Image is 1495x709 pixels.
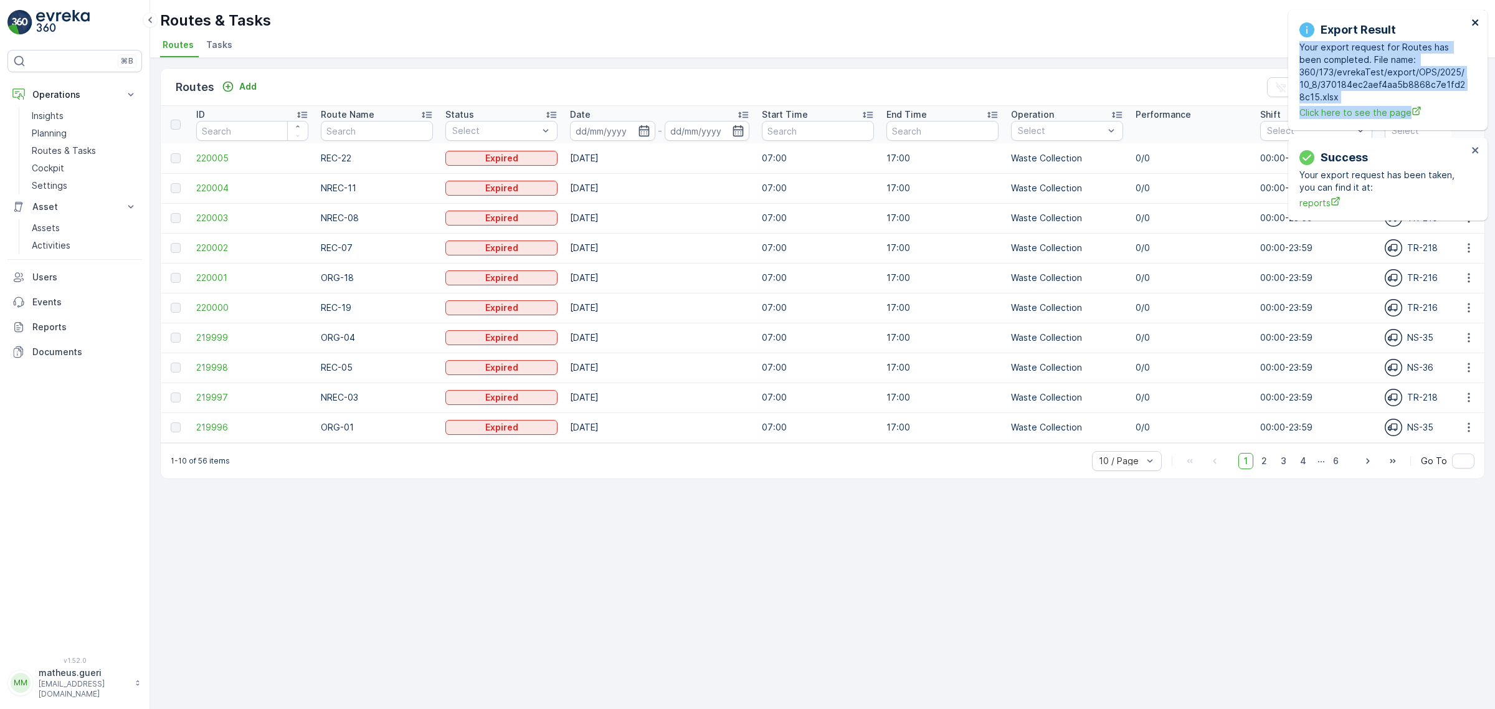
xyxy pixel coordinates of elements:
[171,303,181,313] div: Toggle Row Selected
[32,239,70,252] p: Activities
[1136,421,1248,434] p: 0/0
[163,39,194,51] span: Routes
[27,159,142,177] a: Cockpit
[564,353,756,383] td: [DATE]
[1385,359,1402,376] img: svg%3e
[321,421,433,434] p: ORG-01
[1471,17,1480,29] button: close
[1136,242,1248,254] p: 0/0
[11,673,31,693] div: MM
[321,272,433,284] p: ORG-18
[1260,242,1372,254] p: 00:00-23:59
[7,315,142,340] a: Reports
[196,152,308,164] a: 220005
[1317,453,1325,469] p: ...
[7,657,142,664] span: v 1.52.0
[886,361,999,374] p: 17:00
[762,361,874,374] p: 07:00
[1136,152,1248,164] p: 0/0
[445,151,558,166] button: Expired
[7,667,142,699] button: MMmatheus.gueri[EMAIL_ADDRESS][DOMAIN_NAME]
[570,121,655,141] input: dd/mm/yyyy
[886,391,999,404] p: 17:00
[171,393,181,402] div: Toggle Row Selected
[321,302,433,314] p: REC-19
[886,302,999,314] p: 17:00
[321,391,433,404] p: NREC-03
[1299,169,1468,194] p: Your export request has been taken, you can find it at:
[1299,106,1468,119] a: Click here to see the page
[32,88,117,101] p: Operations
[27,177,142,194] a: Settings
[1011,212,1123,224] p: Waste Collection
[196,242,308,254] span: 220002
[196,212,308,224] a: 220003
[1011,421,1123,434] p: Waste Collection
[27,142,142,159] a: Routes & Tasks
[1260,331,1372,344] p: 00:00-23:59
[196,272,308,284] a: 220001
[1471,145,1480,157] button: close
[1321,21,1396,39] p: Export Result
[171,213,181,223] div: Toggle Row Selected
[886,182,999,194] p: 17:00
[1260,182,1372,194] p: 00:00-23:59
[1011,108,1054,121] p: Operation
[36,10,90,35] img: logo_light-DOdMpM7g.png
[196,421,308,434] span: 219996
[217,79,262,94] button: Add
[32,110,64,122] p: Insights
[171,273,181,283] div: Toggle Row Selected
[1260,272,1372,284] p: 00:00-23:59
[445,330,558,345] button: Expired
[1011,361,1123,374] p: Waste Collection
[564,143,756,173] td: [DATE]
[1136,302,1248,314] p: 0/0
[762,391,874,404] p: 07:00
[445,240,558,255] button: Expired
[762,108,808,121] p: Start Time
[1011,182,1123,194] p: Waste Collection
[762,331,874,344] p: 07:00
[1238,453,1253,469] span: 1
[1011,272,1123,284] p: Waste Collection
[762,302,874,314] p: 07:00
[485,302,518,314] p: Expired
[7,265,142,290] a: Users
[7,194,142,219] button: Asset
[1321,149,1368,166] p: Success
[171,243,181,253] div: Toggle Row Selected
[196,302,308,314] a: 220000
[564,203,756,233] td: [DATE]
[886,242,999,254] p: 17:00
[445,211,558,226] button: Expired
[886,272,999,284] p: 17:00
[1327,453,1344,469] span: 6
[32,127,67,140] p: Planning
[564,323,756,353] td: [DATE]
[1421,455,1447,467] span: Go To
[445,300,558,315] button: Expired
[196,331,308,344] a: 219999
[485,212,518,224] p: Expired
[658,123,662,138] p: -
[1260,152,1372,164] p: 00:00-23:59
[1018,125,1104,137] p: Select
[1011,152,1123,164] p: Waste Collection
[32,179,67,192] p: Settings
[1011,331,1123,344] p: Waste Collection
[485,152,518,164] p: Expired
[886,212,999,224] p: 17:00
[485,331,518,344] p: Expired
[196,361,308,374] span: 219998
[485,361,518,374] p: Expired
[27,125,142,142] a: Planning
[1299,196,1468,209] a: reports
[564,173,756,203] td: [DATE]
[485,421,518,434] p: Expired
[171,183,181,193] div: Toggle Row Selected
[171,333,181,343] div: Toggle Row Selected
